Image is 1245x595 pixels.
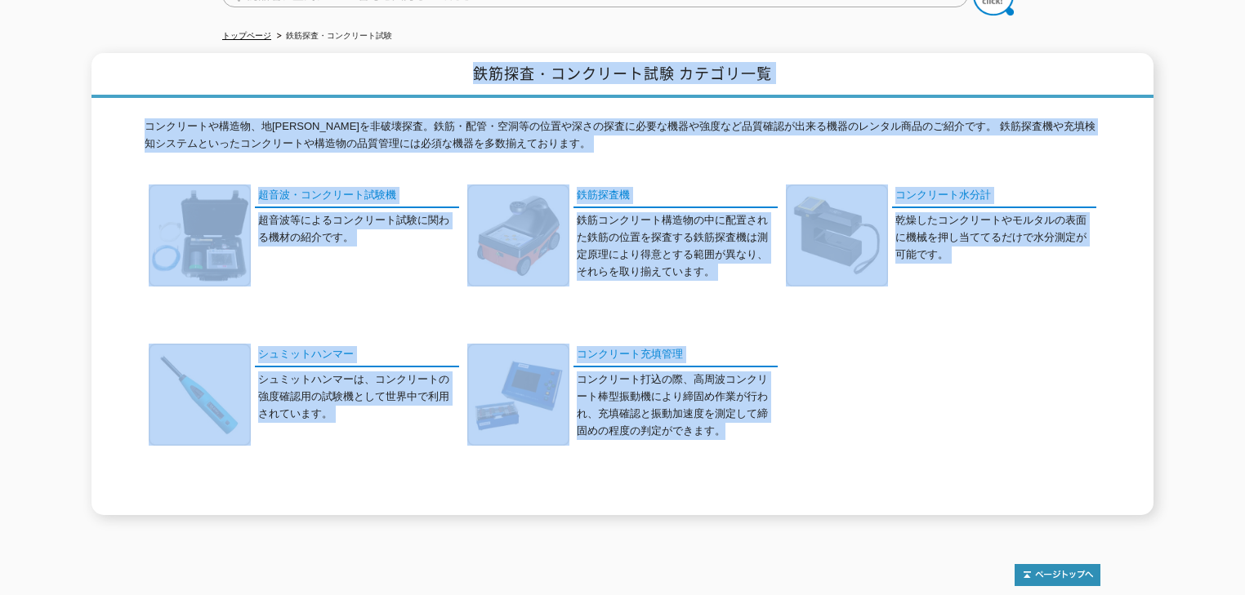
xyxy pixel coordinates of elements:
img: 超音波・コンクリート試験機 [149,184,251,286]
li: 鉄筋探査・コンクリート試験 [274,28,392,45]
img: シュミットハンマー [149,344,251,446]
p: 鉄筋コンクリート構造物の中に配置された鉄筋の位置を探査する鉄筋探査機は測定原理により得意とする範囲が異なり、それらを取り揃えています。 [577,212,778,280]
p: 超音波等によるコンクリート試験に関わる機材の紹介です。 [258,212,459,246]
img: トップページへ [1015,564,1100,586]
a: 鉄筋探査機 [573,184,778,208]
p: コンクリートや構造物、地[PERSON_NAME]を非破壊探査。鉄筋・配管・空洞等の位置や深さの探査に必要な機器や強度など品質確認が出来る機器のレンタル商品のご紹介です。 鉄筋探査機や充填検知シ... [145,118,1100,161]
h1: 鉄筋探査・コンクリート試験 カテゴリ一覧 [91,53,1154,98]
p: シュミットハンマーは、コンクリートの強度確認用の試験機として世界中で利用されています。 [258,371,459,422]
img: コンクリート水分計 [786,184,888,286]
img: 鉄筋探査機 [467,184,569,286]
a: シュミットハンマー [255,344,459,367]
p: 乾燥したコンクリートやモルタルの表面に機械を押し当ててるだけで水分測定が可能です。 [895,212,1096,263]
img: コンクリート充填管理 [467,344,569,446]
a: コンクリート水分計 [892,184,1096,208]
a: コンクリート充填管理 [573,344,778,367]
a: トップページ [222,31,271,40]
a: 超音波・コンクリート試験機 [255,184,459,208]
p: コンクリート打込の際、高周波コンクリート棒型振動機により締固め作業が行われ、充填確認と振動加速度を測定して締固めの程度の判定ができます。 [577,371,778,439]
